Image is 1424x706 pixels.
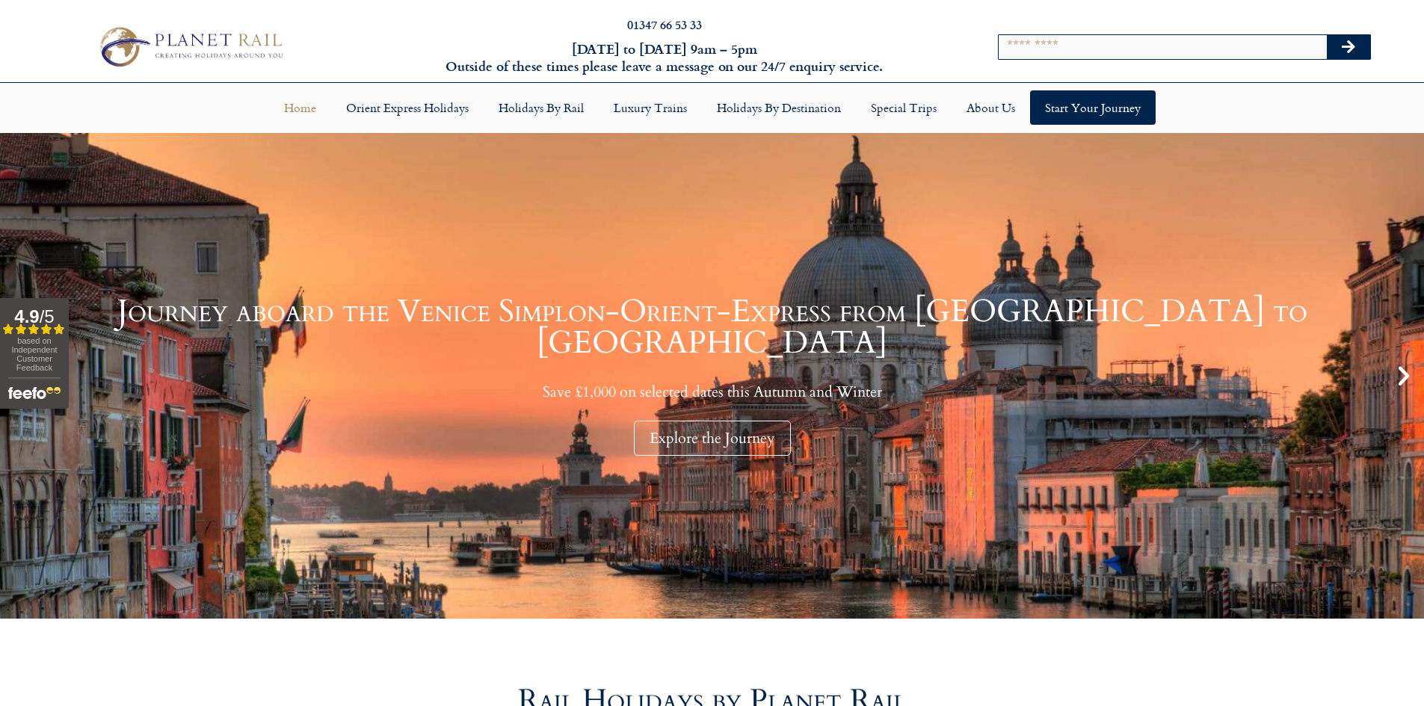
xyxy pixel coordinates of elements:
[627,16,702,33] a: 01347 66 53 33
[331,90,484,125] a: Orient Express Holidays
[37,296,1387,359] h1: Journey aboard the Venice Simplon-Orient-Express from [GEOGRAPHIC_DATA] to [GEOGRAPHIC_DATA]
[952,90,1030,125] a: About Us
[1030,90,1156,125] a: Start your Journey
[1391,363,1417,388] div: Next slide
[484,90,599,125] a: Holidays by Rail
[599,90,702,125] a: Luxury Trains
[1327,35,1370,59] button: Search
[7,90,1417,125] nav: Menu
[634,421,791,456] div: Explore the Journey
[92,22,288,70] img: Planet Rail Train Holidays Logo
[37,383,1387,401] p: Save £1,000 on selected dates this Autumn and Winter
[383,40,946,75] h6: [DATE] to [DATE] 9am – 5pm Outside of these times please leave a message on our 24/7 enquiry serv...
[702,90,856,125] a: Holidays by Destination
[269,90,331,125] a: Home
[856,90,952,125] a: Special Trips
